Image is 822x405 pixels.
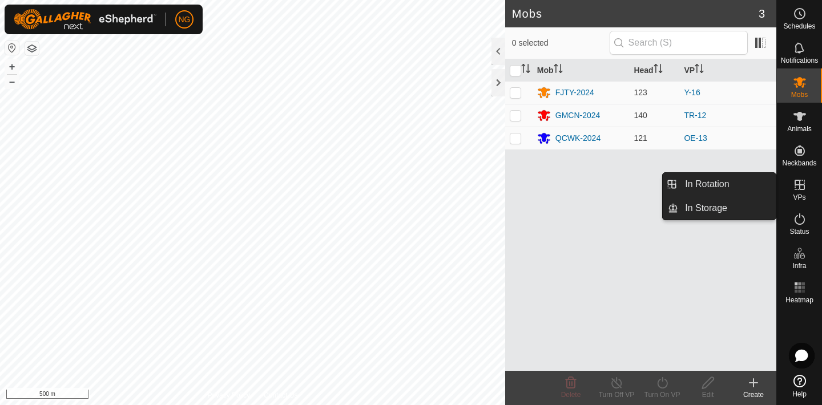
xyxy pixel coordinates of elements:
div: GMCN-2024 [555,110,601,121]
a: Privacy Policy [207,390,250,400]
span: VPs [793,194,805,201]
span: Mobs [791,91,808,98]
a: Help [777,370,822,402]
span: 140 [634,111,647,120]
span: Notifications [781,57,818,64]
span: Help [792,391,807,398]
span: 123 [634,88,647,97]
a: In Storage [678,197,776,220]
span: 3 [759,5,765,22]
p-sorticon: Activate to sort [695,66,704,75]
li: In Storage [663,197,776,220]
button: + [5,60,19,74]
div: QCWK-2024 [555,132,601,144]
button: Map Layers [25,42,39,55]
div: Edit [685,390,731,400]
p-sorticon: Activate to sort [521,66,530,75]
a: OE-13 [684,133,707,143]
span: Schedules [783,23,815,30]
span: Heatmap [785,297,813,303]
span: NG [179,14,191,26]
a: In Rotation [678,173,776,196]
span: 0 selected [512,37,610,49]
a: TR-12 [684,111,706,120]
span: Infra [792,262,806,269]
th: Mob [533,59,630,82]
span: Delete [561,391,581,399]
div: Turn On VP [639,390,685,400]
li: In Rotation [663,173,776,196]
button: – [5,75,19,88]
a: Y-16 [684,88,700,97]
span: In Storage [685,201,727,215]
span: Animals [787,125,812,132]
div: FJTY-2024 [555,87,594,99]
span: Status [789,228,809,235]
span: Neckbands [782,160,816,167]
h2: Mobs [512,7,759,21]
p-sorticon: Activate to sort [654,66,663,75]
span: In Rotation [685,177,729,191]
img: Gallagher Logo [14,9,156,30]
div: Create [731,390,776,400]
input: Search (S) [610,31,748,55]
a: Contact Us [264,390,297,400]
div: Turn Off VP [594,390,639,400]
button: Reset Map [5,41,19,55]
span: 121 [634,133,647,143]
th: VP [679,59,776,82]
th: Head [629,59,679,82]
p-sorticon: Activate to sort [554,66,563,75]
